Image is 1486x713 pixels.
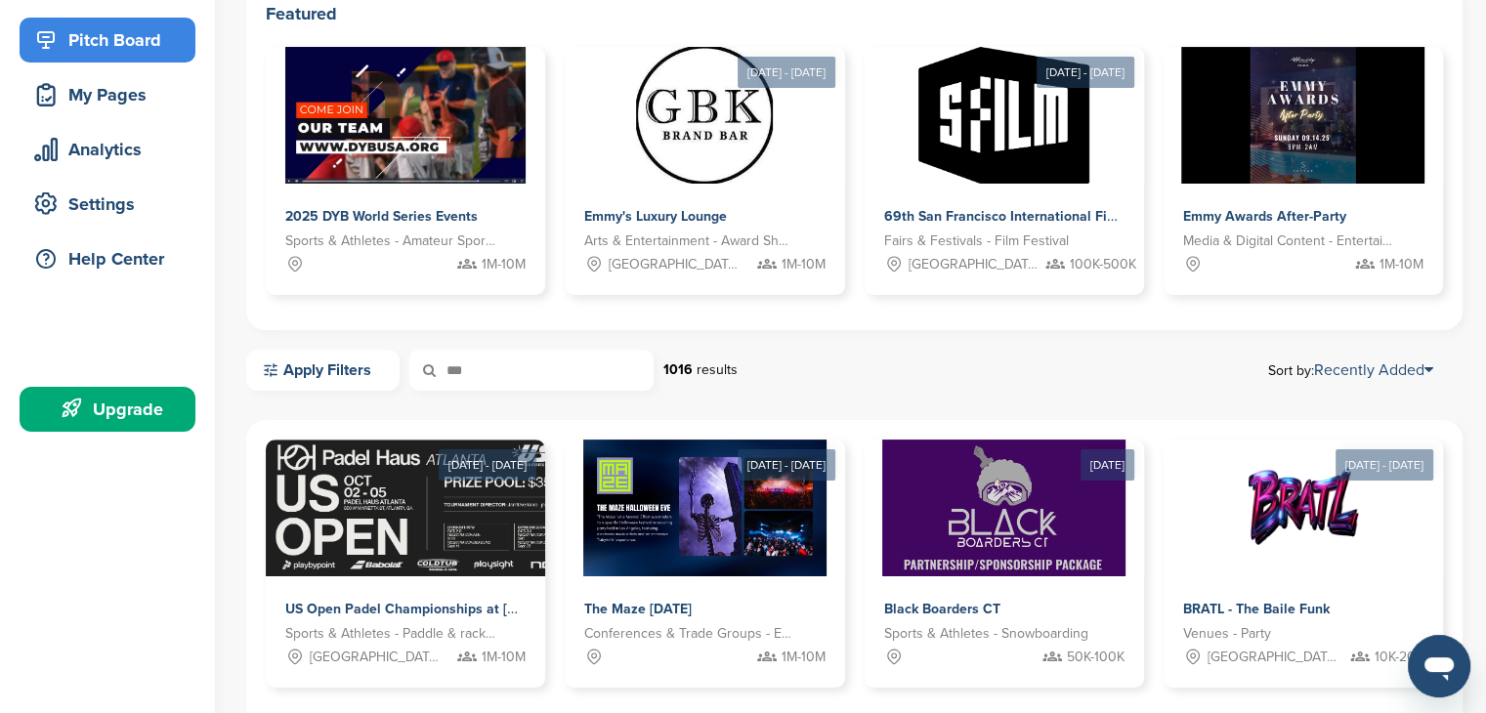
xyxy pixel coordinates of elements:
span: Sports & Athletes - Snowboarding [884,623,1088,645]
a: My Pages [20,72,195,117]
a: Pitch Board [20,18,195,63]
span: Emmy Awards After-Party [1183,208,1346,225]
img: Sponsorpitch & [285,47,527,184]
a: [DATE] - [DATE] Sponsorpitch & BRATL - The Baile Funk Venues - Party [GEOGRAPHIC_DATA], [GEOGRAPH... [1164,408,1443,688]
span: 2025 DYB World Series Events [285,208,478,225]
a: [DATE] - [DATE] Sponsorpitch & Emmy's Luxury Lounge Arts & Entertainment - Award Show [GEOGRAPHIC... [565,16,844,295]
a: Apply Filters [246,350,400,391]
span: 69th San Francisco International Film Festival [884,208,1176,225]
span: 50K-100K [1067,647,1125,668]
span: [GEOGRAPHIC_DATA], [GEOGRAPHIC_DATA] [909,254,1040,275]
span: The Maze [DATE] [584,601,692,617]
span: 10K-20K [1375,647,1423,668]
img: Sponsorpitch & [882,440,1125,576]
a: Recently Added [1314,360,1433,380]
div: Analytics [29,132,195,167]
span: 1M-10M [1380,254,1423,275]
span: Media & Digital Content - Entertainment [1183,231,1394,252]
div: [DATE] - [DATE] [439,449,536,481]
img: Sponsorpitch & [636,47,773,184]
a: [DATE] Sponsorpitch & Black Boarders CT Sports & Athletes - Snowboarding 50K-100K [865,408,1144,688]
div: [DATE] - [DATE] [1336,449,1433,481]
span: US Open Padel Championships at [GEOGRAPHIC_DATA] [285,601,643,617]
span: Sports & Athletes - Paddle & racket sports [285,623,496,645]
a: Analytics [20,127,195,172]
span: Conferences & Trade Groups - Entertainment [584,623,795,645]
span: Emmy's Luxury Lounge [584,208,727,225]
div: My Pages [29,77,195,112]
span: [GEOGRAPHIC_DATA], [GEOGRAPHIC_DATA] [609,254,741,275]
iframe: Button to launch messaging window [1408,635,1470,697]
div: Pitch Board [29,22,195,58]
a: Help Center [20,236,195,281]
span: Arts & Entertainment - Award Show [584,231,795,252]
span: results [697,361,738,378]
span: [GEOGRAPHIC_DATA], [GEOGRAPHIC_DATA] [310,647,442,668]
a: Upgrade [20,387,195,432]
span: 1M-10M [782,647,826,668]
a: [DATE] - [DATE] Sponsorpitch & The Maze [DATE] Conferences & Trade Groups - Entertainment 1M-10M [565,408,844,688]
a: Settings [20,182,195,227]
span: Sports & Athletes - Amateur Sports Leagues [285,231,496,252]
img: Sponsorpitch & [583,440,827,576]
span: Venues - Party [1183,623,1271,645]
span: [GEOGRAPHIC_DATA], [GEOGRAPHIC_DATA] [1208,647,1339,668]
img: Sponsorpitch & [1235,440,1372,576]
a: Sponsorpitch & 2025 DYB World Series Events Sports & Athletes - Amateur Sports Leagues 1M-10M [266,47,545,295]
img: Sponsorpitch & [266,440,778,576]
div: Settings [29,187,195,222]
a: Sponsorpitch & Emmy Awards After-Party Media & Digital Content - Entertainment 1M-10M [1164,47,1443,295]
div: [DATE] - [DATE] [1037,57,1134,88]
span: 1M-10M [782,254,826,275]
span: Black Boarders CT [884,601,1000,617]
div: Help Center [29,241,195,276]
span: 1M-10M [482,647,526,668]
div: Upgrade [29,392,195,427]
span: 1M-10M [482,254,526,275]
div: [DATE] [1081,449,1134,481]
strong: 1016 [663,361,693,378]
span: BRATL - The Baile Funk [1183,601,1330,617]
div: [DATE] - [DATE] [738,57,835,88]
div: [DATE] - [DATE] [738,449,835,481]
span: Fairs & Festivals - Film Festival [884,231,1069,252]
a: [DATE] - [DATE] Sponsorpitch & 69th San Francisco International Film Festival Fairs & Festivals -... [865,16,1144,295]
span: 100K-500K [1070,254,1136,275]
a: [DATE] - [DATE] Sponsorpitch & US Open Padel Championships at [GEOGRAPHIC_DATA] Sports & Athletes... [266,408,545,688]
span: Sort by: [1268,362,1433,378]
img: Sponsorpitch & [1181,47,1424,184]
img: Sponsorpitch & [918,47,1089,184]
